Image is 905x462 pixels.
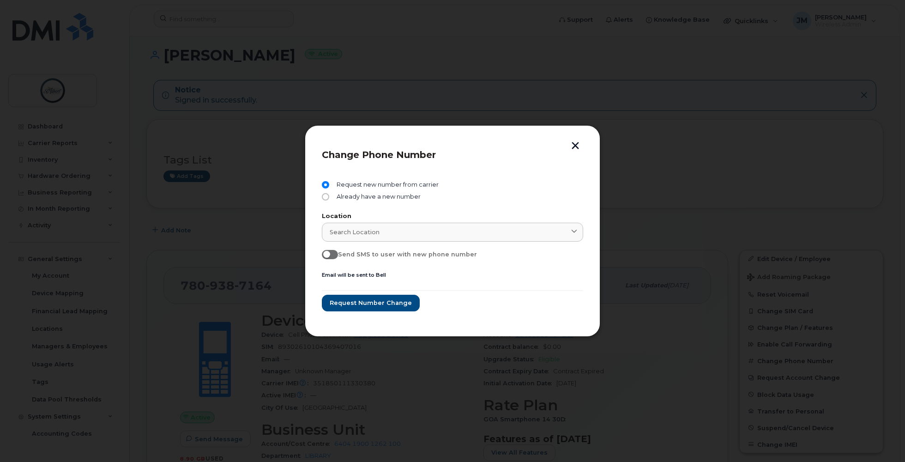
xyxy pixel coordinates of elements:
label: Location [322,213,583,219]
input: Send SMS to user with new phone number [322,250,329,257]
span: Request new number from carrier [333,181,439,188]
button: Request number change [322,295,420,311]
input: Request new number from carrier [322,181,329,188]
small: Email will be sent to Bell [322,272,386,278]
span: Send SMS to user with new phone number [338,251,477,258]
span: Search location [330,228,380,237]
span: Already have a new number [333,193,421,201]
input: Already have a new number [322,193,329,201]
span: Request number change [330,298,412,307]
a: Search location [322,223,583,242]
span: Change Phone Number [322,149,436,160]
